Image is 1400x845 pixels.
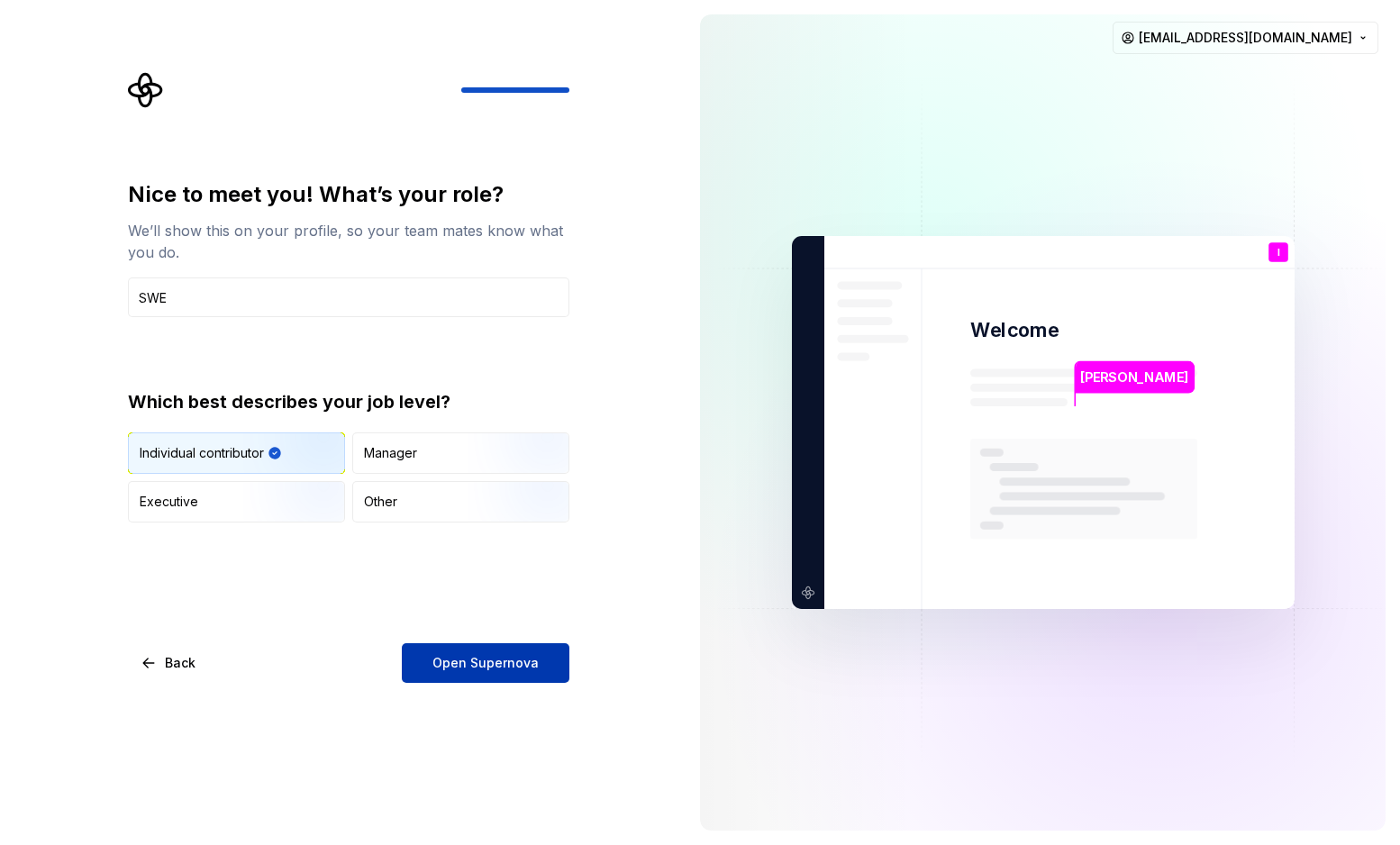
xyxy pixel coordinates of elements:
[364,444,417,462] div: Manager
[128,180,569,209] div: Nice to meet you! What’s your role?
[140,493,198,511] div: Executive
[1139,29,1352,47] span: [EMAIL_ADDRESS][DOMAIN_NAME]
[1113,22,1378,54] button: [EMAIL_ADDRESS][DOMAIN_NAME]
[1277,248,1279,258] p: I
[364,493,397,511] div: Other
[432,654,539,672] span: Open Supernova
[128,220,569,263] div: We’ll show this on your profile, so your team mates know what you do.
[128,277,569,317] input: Job title
[140,444,264,462] div: Individual contributor
[1080,368,1188,387] p: [PERSON_NAME]
[402,643,569,683] button: Open Supernova
[970,317,1059,343] p: Welcome
[128,389,569,414] div: Which best describes your job level?
[165,654,195,672] span: Back
[128,643,211,683] button: Back
[128,72,164,108] svg: Supernova Logo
